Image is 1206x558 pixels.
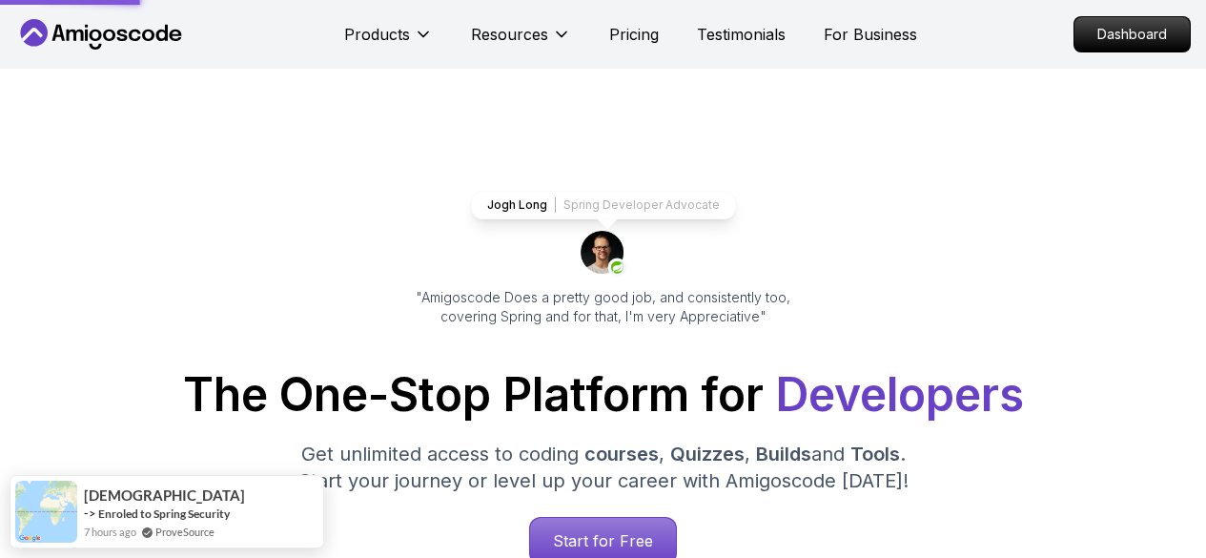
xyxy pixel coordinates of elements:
[581,231,626,277] img: josh long
[155,524,215,540] a: ProveSource
[563,197,720,213] p: Spring Developer Advocate
[471,23,571,61] button: Resources
[84,487,237,504] span: [DEMOGRAPHIC_DATA]
[15,481,77,543] img: provesource social proof notification image
[487,197,547,213] p: Jogh Long
[471,23,548,46] p: Resources
[775,366,1024,423] span: Developers
[1074,17,1190,52] p: Dashboard
[84,506,96,521] span: ->
[84,524,136,540] span: 7 hours ago
[697,23,786,46] a: Testimonials
[283,441,924,494] p: Get unlimited access to coding , , and . Start your journey or level up your career with Amigosco...
[344,23,410,46] p: Products
[824,23,917,46] a: For Business
[344,23,433,61] button: Products
[756,443,811,465] span: Builds
[584,443,659,465] span: courses
[609,23,659,46] a: Pricing
[15,372,1191,418] h1: The One-Stop Platform for
[850,443,900,465] span: Tools
[1073,16,1191,52] a: Dashboard
[98,506,230,521] a: Enroled to Spring Security
[390,288,817,326] p: "Amigoscode Does a pretty good job, and consistently too, covering Spring and for that, I'm very ...
[670,443,745,465] span: Quizzes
